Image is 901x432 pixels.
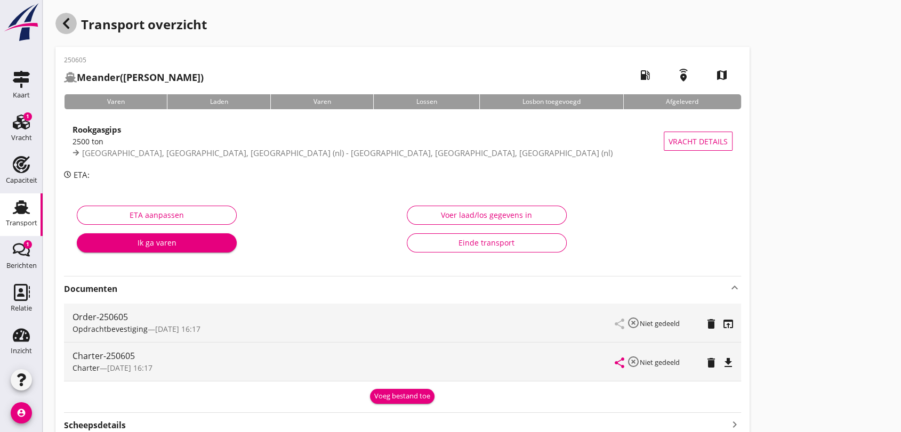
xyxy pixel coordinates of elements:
div: Berichten [6,262,37,269]
div: Relatie [11,305,32,312]
i: highlight_off [627,355,640,368]
div: Inzicht [11,347,32,354]
img: logo-small.a267ee39.svg [2,3,41,42]
div: ETA aanpassen [86,209,228,221]
button: Einde transport [407,233,567,252]
span: [GEOGRAPHIC_DATA], [GEOGRAPHIC_DATA], [GEOGRAPHIC_DATA] (nl) - [GEOGRAPHIC_DATA], [GEOGRAPHIC_DAT... [82,148,613,158]
span: ETA: [74,169,90,180]
i: keyboard_arrow_right [728,417,741,431]
i: keyboard_arrow_up [728,281,741,294]
div: 2500 ton [73,136,664,147]
i: account_circle [11,402,32,423]
div: Vracht [11,134,32,141]
i: share [613,356,626,369]
div: Afgeleverd [623,94,741,109]
span: Opdrachtbevestiging [73,324,148,334]
div: Lossen [373,94,479,109]
div: Varen [270,94,373,109]
button: ETA aanpassen [77,206,237,225]
a: Rookgasgips2500 ton[GEOGRAPHIC_DATA], [GEOGRAPHIC_DATA], [GEOGRAPHIC_DATA] (nl) - [GEOGRAPHIC_DAT... [64,118,741,165]
i: open_in_browser [722,317,735,330]
button: Voer laad/los gegevens in [407,206,567,225]
i: file_download [722,356,735,369]
div: Varen [64,94,167,109]
small: Niet gedeeld [640,357,680,367]
i: map [707,60,737,90]
strong: Documenten [64,283,728,295]
div: 1 [23,112,32,121]
i: highlight_off [627,316,640,329]
div: Losbon toegevoegd [479,94,623,109]
button: Vracht details [664,132,733,151]
div: Einde transport [416,237,558,248]
div: — [73,323,615,335]
span: [DATE] 16:17 [155,324,200,334]
div: Capaciteit [6,177,37,184]
div: Kaart [13,92,30,99]
div: Charter-250605 [73,349,615,362]
p: 250605 [64,55,204,65]
strong: Meander [77,71,120,84]
strong: Rookgasgips [73,124,121,135]
div: Voer laad/los gegevens in [416,209,558,221]
div: Ik ga varen [85,237,228,248]
h2: ([PERSON_NAME]) [64,70,204,85]
button: Voeg bestand toe [370,389,435,404]
span: Charter [73,363,100,373]
div: Voeg bestand toe [374,391,430,402]
div: — [73,362,615,373]
i: local_gas_station [630,60,660,90]
div: Transport [6,219,37,226]
strong: Scheepsdetails [64,419,126,431]
button: Ik ga varen [77,233,237,252]
i: delete [705,317,718,330]
div: 1 [23,240,32,249]
div: Order-250605 [73,311,615,323]
span: [DATE] 16:17 [107,363,152,373]
i: emergency_share [669,60,698,90]
i: delete [705,356,718,369]
div: Laden [167,94,270,109]
span: Vracht details [669,136,728,147]
small: Niet gedeeld [640,319,680,328]
div: Transport overzicht [55,13,750,38]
